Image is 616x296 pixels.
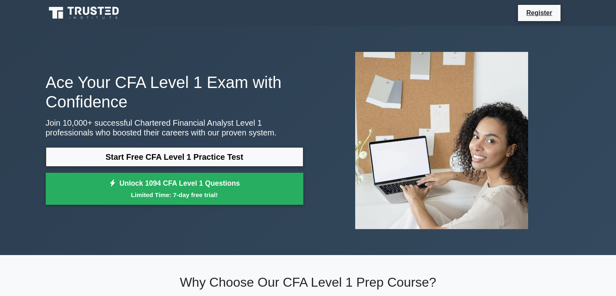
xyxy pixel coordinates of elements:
h2: Why Choose Our CFA Level 1 Prep Course? [46,275,571,290]
a: Unlock 1094 CFA Level 1 QuestionsLimited Time: 7-day free trial! [46,173,303,205]
h1: Ace Your CFA Level 1 Exam with Confidence [46,73,303,112]
p: Join 10,000+ successful Chartered Financial Analyst Level 1 professionals who boosted their caree... [46,118,303,137]
a: Register [521,8,557,18]
a: Start Free CFA Level 1 Practice Test [46,147,303,167]
small: Limited Time: 7-day free trial! [56,190,293,199]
